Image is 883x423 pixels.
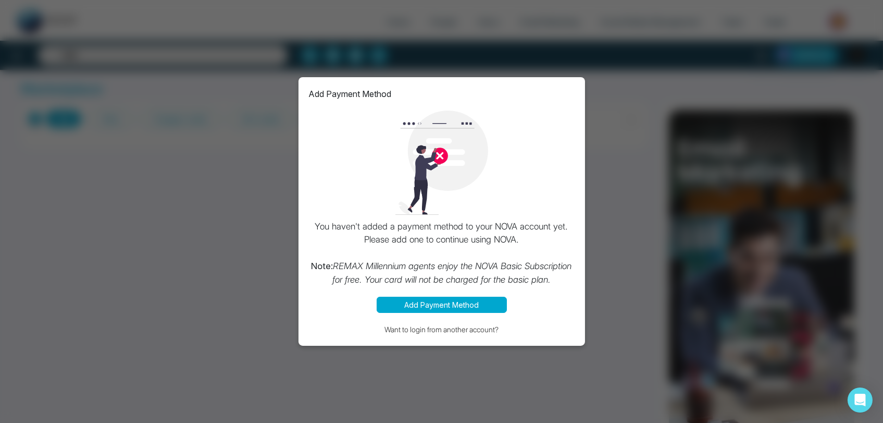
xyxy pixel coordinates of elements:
[309,323,575,335] button: Want to login from another account?
[390,111,494,215] img: loading
[377,297,507,313] button: Add Payment Method
[848,388,873,413] div: Open Intercom Messenger
[312,261,333,271] strong: Note:
[309,220,575,287] p: You haven't added a payment method to your NOVA account yet. Please add one to continue using NOVA.
[309,88,392,100] p: Add Payment Method
[332,261,572,285] i: REMAX Millennium agents enjoy the NOVA Basic Subscription for free. Your card will not be charged...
